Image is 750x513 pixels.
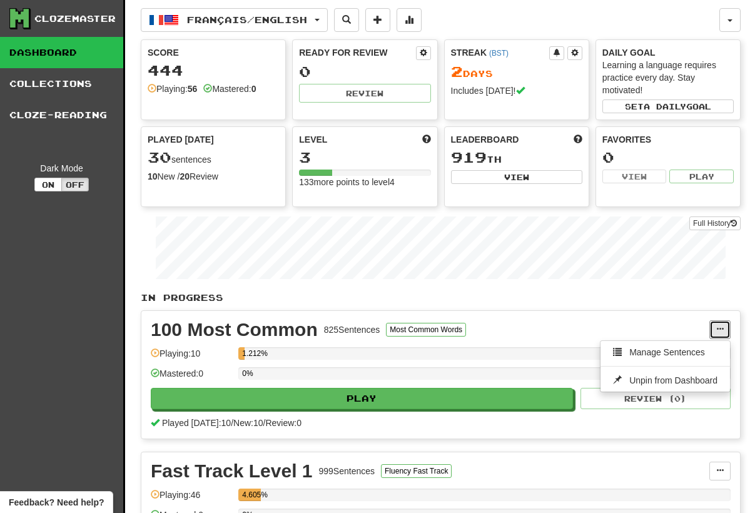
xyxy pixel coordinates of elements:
div: Playing: 10 [151,347,232,368]
div: 4.605% [242,489,261,501]
button: Play [669,170,734,183]
div: 3 [299,150,430,165]
div: Ready for Review [299,46,415,59]
button: View [451,170,582,184]
strong: 10 [148,171,158,181]
button: On [34,178,62,191]
span: Leaderboard [451,133,519,146]
div: Favorites [602,133,734,146]
button: More stats [397,8,422,32]
div: Includes [DATE]! [451,84,582,97]
span: 30 [148,148,171,166]
div: Daily Goal [602,46,734,59]
span: 2 [451,63,463,80]
div: 444 [148,63,279,78]
button: Review [299,84,430,103]
span: New: 10 [233,418,263,428]
span: Français / English [187,14,307,25]
button: Seta dailygoal [602,99,734,113]
span: Review: 0 [265,418,302,428]
button: Play [151,388,573,409]
a: Unpin from Dashboard [601,372,730,389]
span: / [263,418,266,428]
div: 825 Sentences [324,323,380,336]
span: Played [DATE] [148,133,214,146]
div: Playing: 46 [151,489,232,509]
div: Day s [451,64,582,80]
span: a daily [644,102,686,111]
span: Open feedback widget [9,496,104,509]
a: Full History [689,216,741,230]
div: Fast Track Level 1 [151,462,313,480]
span: Manage Sentences [629,347,705,357]
a: (BST) [489,49,509,58]
div: Dark Mode [9,162,114,175]
button: Add sentence to collection [365,8,390,32]
div: Streak [451,46,549,59]
div: Learning a language requires practice every day. Stay motivated! [602,59,734,96]
div: Mastered: [203,83,256,95]
button: Most Common Words [386,323,466,337]
span: Score more points to level up [422,133,431,146]
div: 100 Most Common [151,320,318,339]
div: 0 [602,150,734,165]
div: sentences [148,150,279,166]
button: Fluency Fast Track [381,464,452,478]
div: th [451,150,582,166]
strong: 20 [180,171,190,181]
div: 1.212% [242,347,244,360]
button: Review (0) [580,388,731,409]
div: Mastered: 0 [151,367,232,388]
button: Search sentences [334,8,359,32]
div: 0 [299,64,430,79]
strong: 0 [251,84,256,94]
strong: 56 [188,84,198,94]
button: Français/English [141,8,328,32]
span: Played [DATE]: 10 [162,418,231,428]
span: Unpin from Dashboard [629,375,717,385]
div: 999 Sentences [319,465,375,477]
button: Off [61,178,89,191]
a: Manage Sentences [601,344,730,360]
span: / [231,418,233,428]
div: Score [148,46,279,59]
span: Level [299,133,327,146]
div: New / Review [148,170,279,183]
span: 919 [451,148,487,166]
div: Playing: [148,83,197,95]
p: In Progress [141,292,741,304]
span: This week in points, UTC [574,133,582,146]
div: Clozemaster [34,13,116,25]
button: View [602,170,667,183]
div: 133 more points to level 4 [299,176,430,188]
